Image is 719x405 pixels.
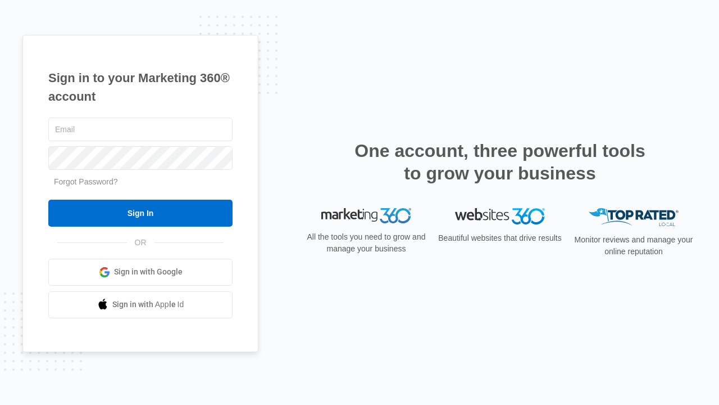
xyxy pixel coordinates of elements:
[48,69,233,106] h1: Sign in to your Marketing 360® account
[54,177,118,186] a: Forgot Password?
[48,259,233,286] a: Sign in with Google
[48,291,233,318] a: Sign in with Apple Id
[351,139,649,184] h2: One account, three powerful tools to grow your business
[48,200,233,227] input: Sign In
[48,118,233,141] input: Email
[455,208,545,224] img: Websites 360
[571,234,697,258] p: Monitor reviews and manage your online reputation
[114,266,183,278] span: Sign in with Google
[112,299,184,310] span: Sign in with Apple Id
[127,237,154,249] span: OR
[303,231,429,255] p: All the tools you need to grow and manage your business
[437,232,563,244] p: Beautiful websites that drive results
[589,208,679,227] img: Top Rated Local
[321,208,411,224] img: Marketing 360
